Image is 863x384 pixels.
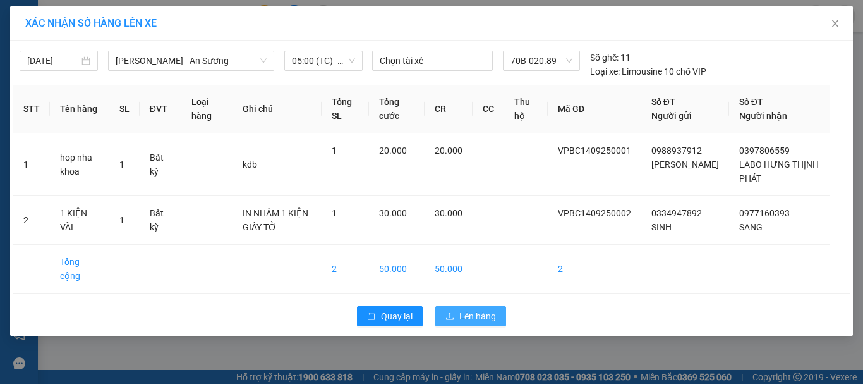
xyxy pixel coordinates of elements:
td: 50.000 [369,245,425,294]
span: upload [445,312,454,322]
span: down [260,57,267,65]
th: ĐVT [140,85,181,133]
th: Tên hàng [50,85,109,133]
input: 14/09/2025 [27,54,79,68]
th: CR [425,85,473,133]
span: Số ghế: [590,51,619,65]
span: kdb [243,159,257,170]
button: rollbackQuay lại [357,306,423,326]
span: 0977160393 [739,208,790,218]
span: close [830,18,840,28]
span: 1 [119,159,124,170]
td: 2 [548,245,641,294]
th: Tổng SL [322,85,369,133]
span: Châu Thành - An Sương [116,51,267,70]
span: 20.000 [435,146,462,156]
span: rollback [367,312,376,322]
span: 20.000 [379,146,407,156]
span: Quay lại [381,309,413,323]
th: Loại hàng [181,85,232,133]
span: Lên hàng [459,309,496,323]
td: 2 [13,196,50,245]
span: 05:00 (TC) - 70B-020.89 [292,51,355,70]
span: 1 [119,215,124,225]
th: SL [109,85,140,133]
span: 0334947892 [651,208,702,218]
th: Ghi chú [232,85,321,133]
th: Tổng cước [369,85,425,133]
span: IN NHẦM 1 KIỆN GIẤY TỜ [243,208,308,232]
span: XÁC NHẬN SỐ HÀNG LÊN XE [25,17,157,29]
button: Close [818,6,853,42]
th: Mã GD [548,85,641,133]
td: Tổng cộng [50,245,109,294]
span: SANG [739,222,763,232]
span: VPBC1409250001 [558,146,631,156]
td: 50.000 [425,245,473,294]
span: 30.000 [435,208,462,218]
span: 0397806559 [739,146,790,156]
td: 1 [13,133,50,196]
span: VPBC1409250002 [558,208,631,218]
span: Số ĐT [739,97,763,107]
td: Bất kỳ [140,133,181,196]
span: 1 [332,208,337,218]
td: 2 [322,245,369,294]
span: LABO HƯNG THỊNH PHÁT [739,159,819,183]
span: SINH [651,222,672,232]
th: CC [473,85,504,133]
th: Thu hộ [504,85,547,133]
span: Loại xe: [590,65,620,78]
span: [PERSON_NAME] [651,159,719,170]
td: Bất kỳ [140,196,181,245]
td: hop nha khoa [50,133,109,196]
span: 70B-020.89 [510,51,572,70]
span: 0988937912 [651,146,702,156]
span: Người nhận [739,111,787,121]
span: Số ĐT [651,97,675,107]
span: 30.000 [379,208,407,218]
th: STT [13,85,50,133]
div: Limousine 10 chỗ VIP [590,65,706,78]
span: Người gửi [651,111,692,121]
span: 1 [332,146,337,156]
div: 11 [590,51,631,65]
td: 1 KIỆN VÃI [50,196,109,245]
button: uploadLên hàng [435,306,506,326]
